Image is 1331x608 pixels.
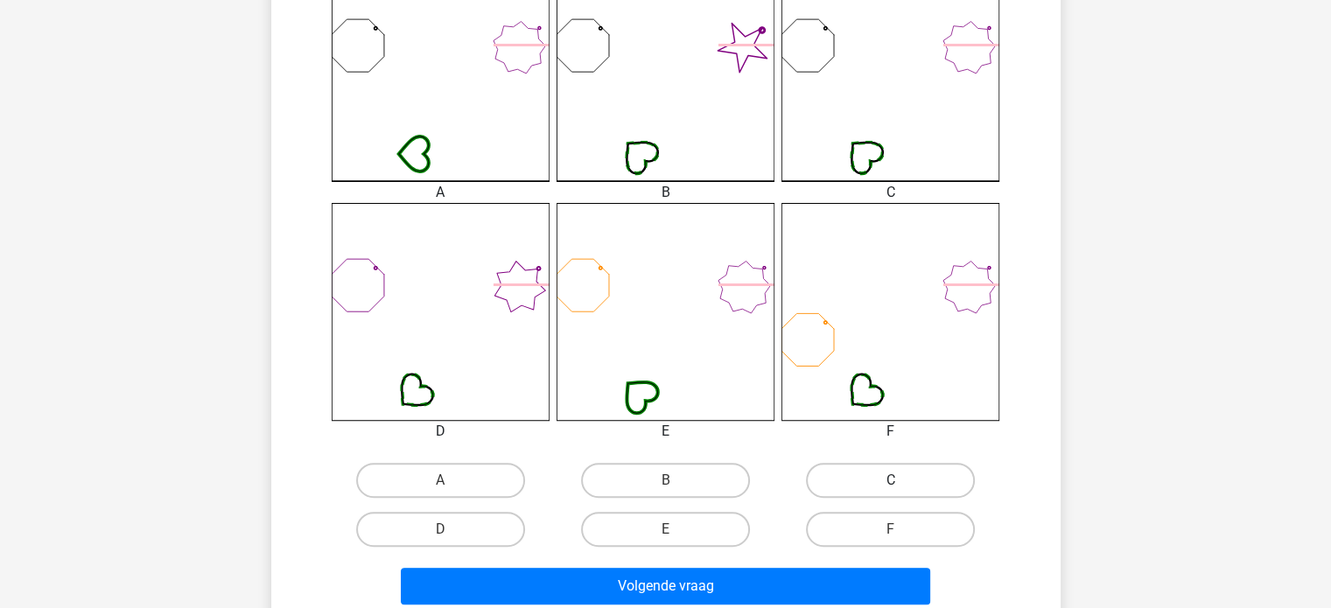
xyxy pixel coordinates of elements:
label: A [356,463,525,498]
div: E [543,421,788,442]
div: D [319,421,563,442]
div: A [319,182,563,203]
label: F [806,512,975,547]
div: F [768,421,1012,442]
button: Volgende vraag [401,568,930,605]
label: B [581,463,750,498]
label: C [806,463,975,498]
div: C [768,182,1012,203]
label: D [356,512,525,547]
div: B [543,182,788,203]
label: E [581,512,750,547]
